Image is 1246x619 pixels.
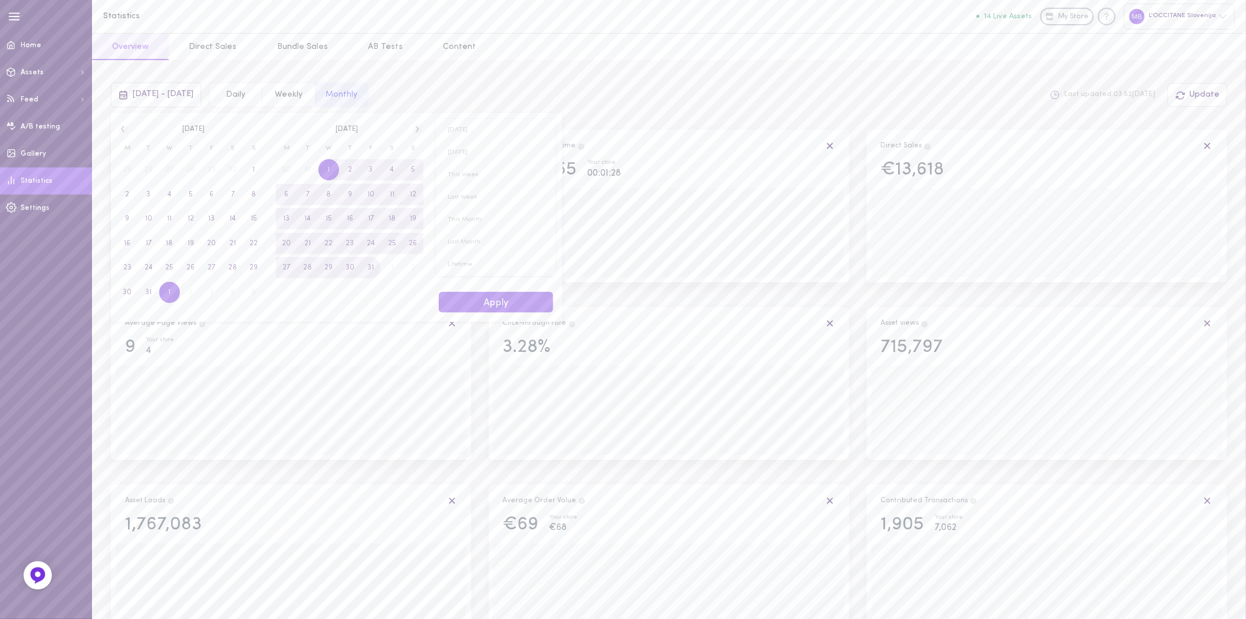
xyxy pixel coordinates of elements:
button: 22 [243,233,264,254]
span: 16 [347,208,353,229]
button: 22 [318,233,340,254]
div: 1,905 [880,515,924,535]
button: 6 [201,184,222,205]
button: 26 [402,233,423,254]
button: 5 [402,159,423,180]
div: €69 [502,515,538,535]
button: This Month [436,209,555,231]
button: Content [423,34,496,60]
span: 27 [208,257,215,278]
span: W [318,140,340,157]
button: 3 [138,184,159,205]
button: Weekly [262,83,315,107]
button: AB Tests [348,34,423,60]
button: 26 [180,257,201,278]
button: 16 [339,208,360,229]
button: 23 [117,257,138,278]
span: Number of times that users visited pages that have Dialogue assets in them [167,497,175,504]
button: 11 [159,208,180,229]
button: 14 [222,208,244,229]
button: Apply [439,292,553,312]
span: S [243,140,264,157]
div: 4 [146,344,174,358]
span: 18 [389,208,396,229]
a: My Store [1040,8,1094,25]
button: 20 [201,233,222,254]
span: 11 [167,208,172,229]
button: 14 Live Assets [977,12,1032,20]
button: 19 [402,208,423,229]
button: 30 [117,282,138,303]
span: 7 [306,184,310,205]
span: [DATE] [436,141,555,164]
span: Gallery [21,150,46,157]
span: Statistics [21,177,52,185]
span: M [117,140,138,157]
button: 29 [243,257,264,278]
button: 24 [360,233,382,254]
button: 23 [339,233,360,254]
button: 6 [276,184,297,205]
button: 9 [339,184,360,205]
button: 30 [339,257,360,278]
span: 18 [166,233,173,254]
span: 8 [251,184,256,205]
button: 21 [222,233,244,254]
button: 27 [276,257,297,278]
button: 4 [159,184,180,205]
div: Your store [146,337,174,344]
span: 29 [249,257,258,278]
span: 28 [228,257,237,278]
button: Monthly [315,83,369,107]
span: 31 [367,257,374,278]
button: Last Week [436,186,555,209]
button: [DATE] [436,119,555,141]
span: 7 [231,184,235,205]
span: F [201,140,222,157]
span: 31 [145,282,152,303]
span: 10 [367,184,374,205]
button: 10 [360,184,382,205]
button: Direct Sales [169,34,257,60]
button: 9 [117,208,138,229]
button: 25 [159,257,180,278]
span: My Store [1058,12,1089,22]
span: W [159,140,180,157]
h1: Statistics [103,12,298,21]
span: 22 [324,233,333,254]
span: Transactions from visitors who interacted with Dialogue assets [969,497,978,504]
span: 19 [188,233,194,254]
button: 13 [276,208,297,229]
span: 27 [283,257,291,278]
span: Last updated : 03:52[DATE] [1064,90,1155,100]
button: 7 [297,184,318,205]
span: 4 [167,184,172,205]
button: 15 [243,208,264,229]
button: 29 [318,257,340,278]
span: The average amount of page views of visitors who interacted with Dialogue assets compared to all ... [198,320,206,327]
span: 14 [304,208,311,229]
button: 12 [180,208,201,229]
button: 7 [222,184,244,205]
span: 5 [411,159,415,180]
span: 1 [327,159,330,180]
button: 17 [138,233,159,254]
span: 24 [367,233,375,254]
span: 13 [208,208,215,229]
span: 4 [390,159,394,180]
span: 5 [189,184,193,205]
button: 18 [159,233,180,254]
span: T [297,140,318,157]
button: 17 [360,208,382,229]
span: 23 [123,257,131,278]
div: 9 [125,337,136,358]
span: A/B testing [21,123,60,130]
span: [DATE] - [DATE] [133,90,193,98]
button: Overview [92,34,169,60]
button: 28 [222,257,244,278]
span: Home [21,42,41,49]
button: Lifetime [436,253,555,276]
